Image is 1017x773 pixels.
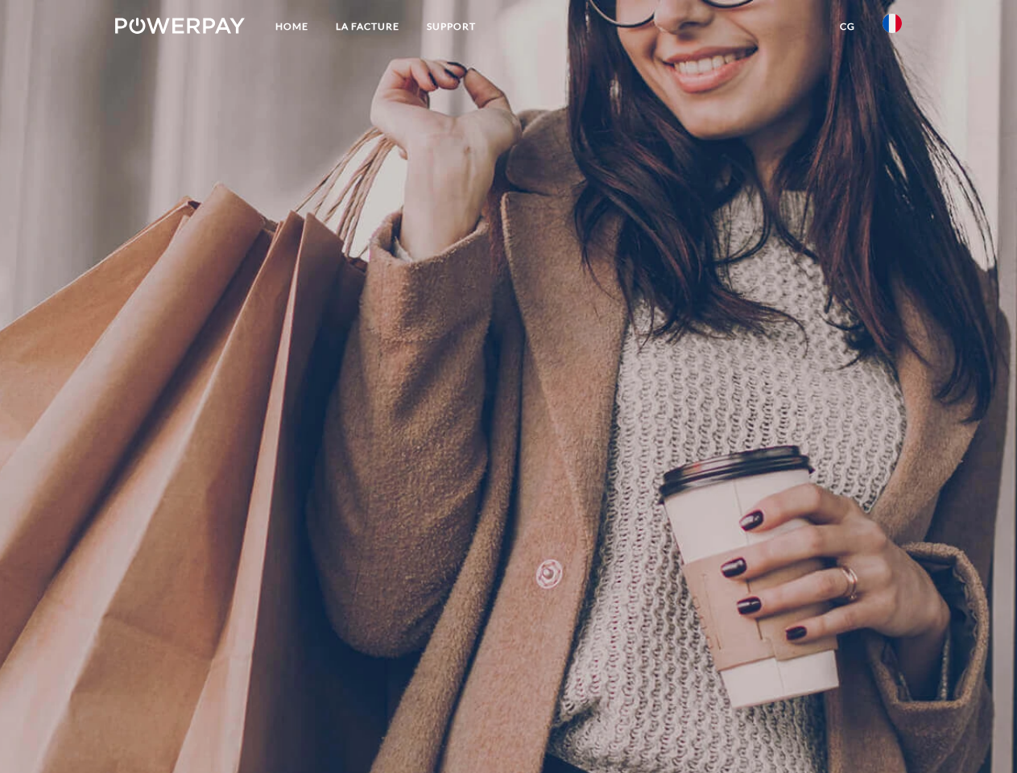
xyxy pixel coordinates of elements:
[826,12,869,41] a: CG
[322,12,413,41] a: LA FACTURE
[413,12,490,41] a: Support
[883,14,902,33] img: fr
[262,12,322,41] a: Home
[115,18,245,34] img: logo-powerpay-white.svg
